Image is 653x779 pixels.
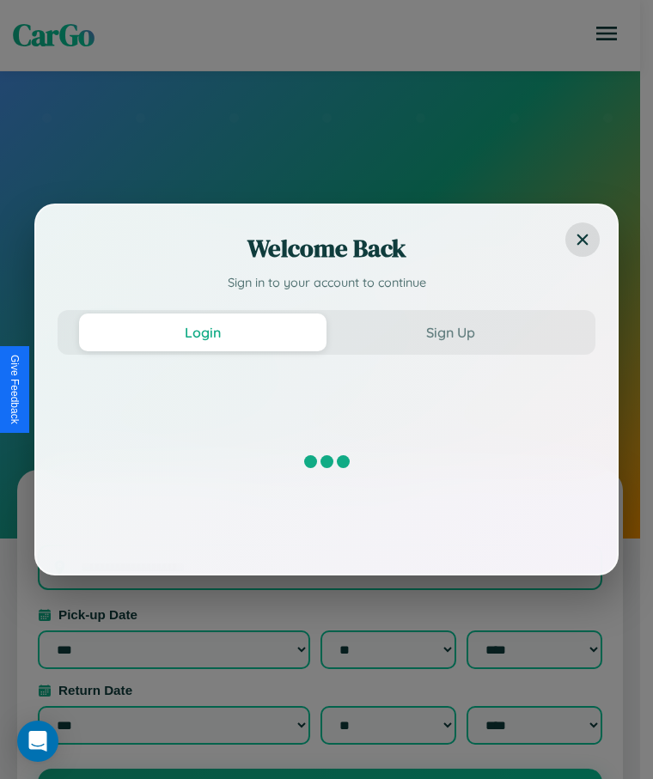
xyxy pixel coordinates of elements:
div: Open Intercom Messenger [17,721,58,762]
button: Login [79,313,326,351]
h2: Welcome Back [58,231,595,265]
button: Sign Up [326,313,574,351]
div: Give Feedback [9,355,21,424]
p: Sign in to your account to continue [58,274,595,293]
